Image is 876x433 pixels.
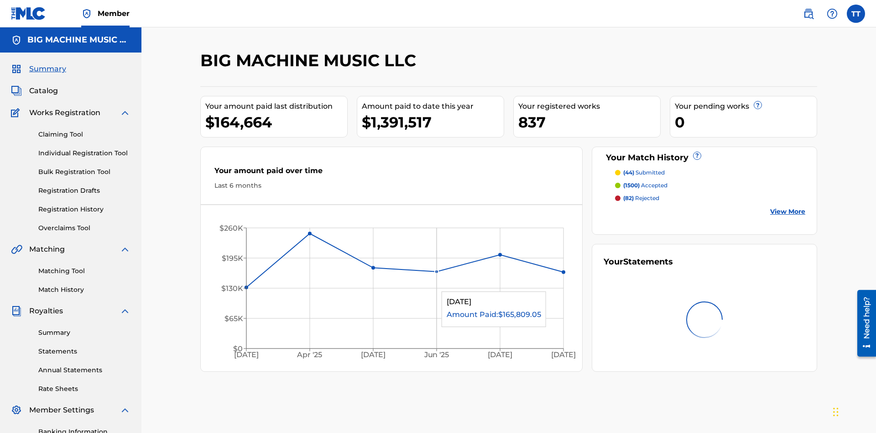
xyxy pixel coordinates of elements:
[29,244,65,255] span: Matching
[38,205,130,214] a: Registration History
[770,207,805,216] a: View More
[27,35,130,45] h5: BIG MACHINE MUSIC LLC
[234,351,259,359] tspan: [DATE]
[604,152,806,164] div: Your Match History
[222,254,243,263] tspan: $195K
[38,285,130,295] a: Match History
[799,5,818,23] a: Public Search
[120,244,130,255] img: expand
[205,101,347,112] div: Your amount paid last distribution
[11,63,22,74] img: Summary
[38,328,130,338] a: Summary
[38,384,130,394] a: Rate Sheets
[200,50,421,71] h2: BIG MACHINE MUSIC LLC
[11,85,58,96] a: CatalogCatalog
[214,165,568,181] div: Your amount paid over time
[11,63,66,74] a: SummarySummary
[615,181,806,190] a: (1500) accepted
[604,256,673,268] div: Your Statements
[38,186,130,195] a: Registration Drafts
[685,300,724,339] img: preloader
[297,351,323,359] tspan: Apr '25
[615,194,806,202] a: (82) rejected
[675,101,817,112] div: Your pending works
[224,314,243,323] tspan: $65K
[623,182,640,189] span: (1500)
[623,169,634,176] span: (44)
[29,85,58,96] span: Catalog
[38,266,130,276] a: Matching Tool
[11,85,22,96] img: Catalog
[11,405,22,416] img: Member Settings
[11,35,22,46] img: Accounts
[29,405,94,416] span: Member Settings
[424,351,449,359] tspan: Jun '25
[362,101,504,112] div: Amount paid to date this year
[623,169,665,177] p: submitted
[362,112,504,132] div: $1,391,517
[38,347,130,356] a: Statements
[488,351,512,359] tspan: [DATE]
[214,181,568,190] div: Last 6 months
[98,8,130,19] span: Member
[120,107,130,118] img: expand
[29,107,100,118] span: Works Registration
[11,306,22,317] img: Royalties
[219,224,243,232] tspan: $260K
[205,112,347,132] div: $164,664
[623,195,634,201] span: (82)
[38,365,130,375] a: Annual Statements
[823,5,841,23] div: Help
[120,306,130,317] img: expand
[693,152,701,159] span: ?
[833,398,839,426] div: Drag
[361,351,386,359] tspan: [DATE]
[754,101,761,109] span: ?
[233,344,243,353] tspan: $0
[29,63,66,74] span: Summary
[38,223,130,233] a: Overclaims Tool
[847,5,865,23] div: User Menu
[623,194,659,202] p: rejected
[830,389,876,433] iframe: Chat Widget
[518,101,660,112] div: Your registered works
[11,244,22,255] img: Matching
[827,8,838,19] img: help
[11,107,23,118] img: Works Registration
[11,7,46,20] img: MLC Logo
[518,112,660,132] div: 837
[675,112,817,132] div: 0
[803,8,814,19] img: search
[552,351,576,359] tspan: [DATE]
[81,8,92,19] img: Top Rightsholder
[29,306,63,317] span: Royalties
[623,181,667,190] p: accepted
[120,405,130,416] img: expand
[615,169,806,177] a: (44) submitted
[850,286,876,361] iframe: Resource Center
[221,284,243,293] tspan: $130K
[38,130,130,139] a: Claiming Tool
[38,167,130,177] a: Bulk Registration Tool
[38,148,130,158] a: Individual Registration Tool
